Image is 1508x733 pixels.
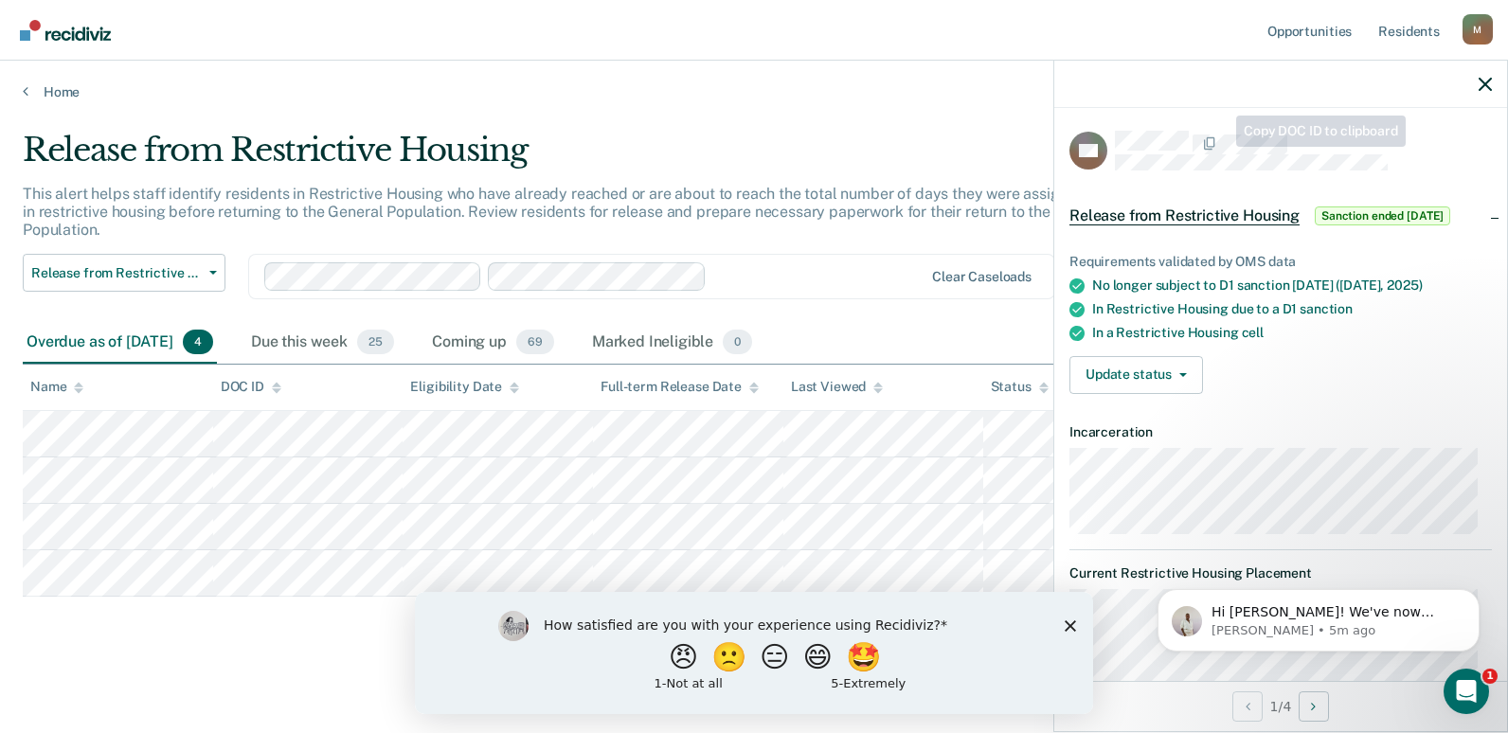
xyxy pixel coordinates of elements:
[1444,669,1489,714] iframe: Intercom live chat
[1092,277,1492,294] div: No longer subject to D1 sanction [DATE] ([DATE],
[1463,14,1493,45] div: M
[23,131,1154,185] div: Release from Restrictive Housing
[31,265,202,281] span: Release from Restrictive Housing
[1300,301,1353,316] span: sanction
[410,379,519,395] div: Eligibility Date
[221,379,281,395] div: DOC ID
[1242,325,1264,340] span: cell
[247,322,398,364] div: Due this week
[991,379,1049,395] div: Status
[1387,277,1422,293] span: 2025)
[1069,254,1492,270] div: Requirements validated by OMS data
[1069,424,1492,440] dt: Incarceration
[428,322,558,364] div: Coming up
[1092,325,1492,341] div: In a Restrictive Housing
[1232,691,1263,722] button: Previous Opportunity
[23,322,217,364] div: Overdue as of [DATE]
[1069,565,1492,581] dt: Current Restrictive Housing Placement
[357,330,394,354] span: 25
[588,322,757,364] div: Marked Ineligible
[183,330,213,354] span: 4
[1463,14,1493,45] button: Profile dropdown button
[1069,356,1203,394] button: Update status
[30,379,83,395] div: Name
[723,330,752,354] span: 0
[1069,206,1300,225] span: Release from Restrictive Housing
[1482,669,1498,684] span: 1
[20,20,111,41] img: Recidiviz
[516,330,554,354] span: 69
[791,379,883,395] div: Last Viewed
[1054,186,1507,246] div: Release from Restrictive HousingSanction ended [DATE]
[1129,549,1508,682] iframe: Intercom notifications message
[1092,301,1492,317] div: In Restrictive Housing due to a D1
[23,185,1144,239] p: This alert helps staff identify residents in Restrictive Housing who have already reached or are ...
[415,592,1093,714] iframe: Survey by Kim from Recidiviz
[1315,206,1450,225] span: Sanction ended [DATE]
[601,379,759,395] div: Full-term Release Date
[23,83,1485,100] a: Home
[932,269,1032,285] div: Clear caseloads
